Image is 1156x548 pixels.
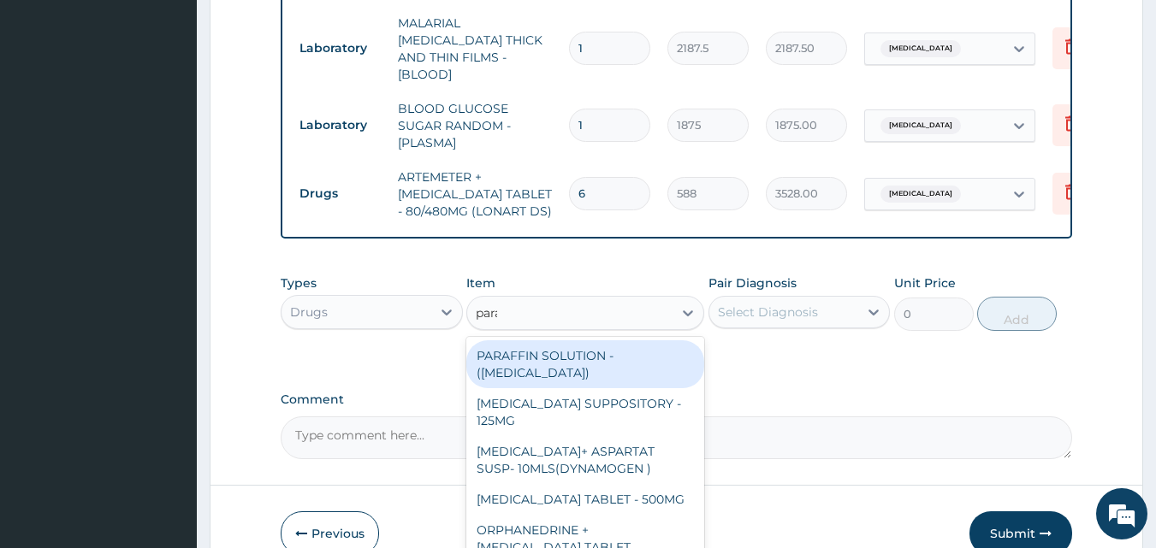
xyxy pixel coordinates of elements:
span: We're online! [99,165,236,338]
label: Item [466,274,495,292]
td: ARTEMETER + [MEDICAL_DATA] TABLET - 80/480MG (LONART DS) [389,160,560,228]
div: PARAFFIN SOLUTION - ([MEDICAL_DATA]) [466,340,704,388]
label: Unit Price [894,274,956,292]
label: Comment [281,392,1073,407]
span: [MEDICAL_DATA] [880,40,961,57]
img: d_794563401_company_1708531726252_794563401 [32,85,69,128]
div: [MEDICAL_DATA] TABLET - 500MG [466,484,704,515]
td: BLOOD GLUCOSE SUGAR RANDOM - [PLASMA] [389,91,560,160]
div: [MEDICAL_DATA]+ ASPARTAT SUSP- 10MLS(DYNAMOGEN ) [466,436,704,484]
div: Select Diagnosis [718,303,818,321]
td: Laboratory [291,32,389,64]
button: Add [977,297,1057,331]
td: Drugs [291,178,389,209]
div: Drugs [290,303,328,321]
div: Minimize live chat window [281,9,322,50]
td: MALARIAL [MEDICAL_DATA] THICK AND THIN FILMS - [BLOOD] [389,6,560,91]
div: [MEDICAL_DATA] SUPPOSITORY - 125MG [466,388,704,436]
div: Chat with us now [89,96,288,118]
label: Pair Diagnosis [708,274,797,292]
label: Types [281,276,317,291]
span: [MEDICAL_DATA] [880,117,961,134]
td: Laboratory [291,109,389,141]
textarea: Type your message and hit 'Enter' [9,366,326,426]
span: [MEDICAL_DATA] [880,186,961,203]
